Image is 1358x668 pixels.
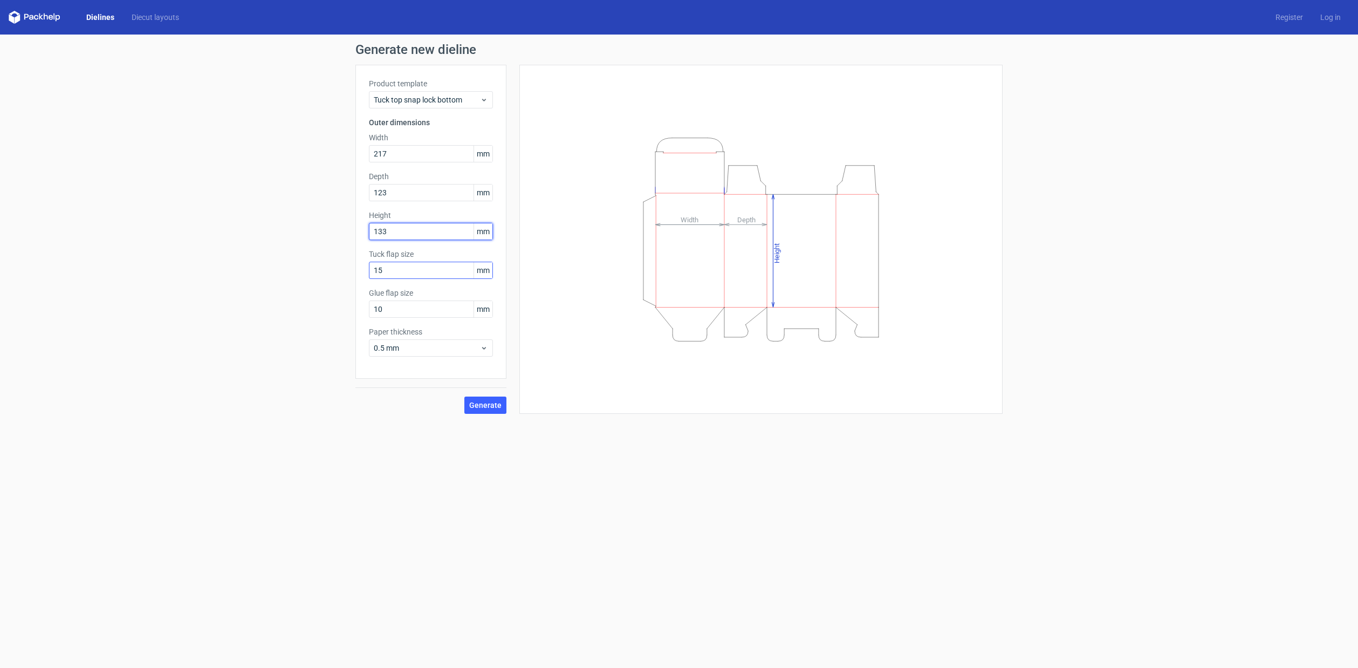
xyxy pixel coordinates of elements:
a: Diecut layouts [123,12,188,23]
span: mm [474,301,492,317]
label: Width [369,132,493,143]
label: Product template [369,78,493,89]
tspan: Height [773,243,781,263]
span: Tuck top snap lock bottom [374,94,480,105]
a: Dielines [78,12,123,23]
span: mm [474,262,492,278]
a: Log in [1312,12,1349,23]
label: Depth [369,171,493,182]
button: Generate [464,397,506,414]
h3: Outer dimensions [369,117,493,128]
label: Paper thickness [369,326,493,337]
span: Generate [469,401,502,409]
label: Glue flap size [369,288,493,298]
tspan: Depth [737,215,756,223]
span: mm [474,223,492,240]
tspan: Width [681,215,698,223]
a: Register [1267,12,1312,23]
span: 0.5 mm [374,343,480,353]
label: Height [369,210,493,221]
span: mm [474,146,492,162]
h1: Generate new dieline [355,43,1003,56]
label: Tuck flap size [369,249,493,260]
span: mm [474,185,492,201]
